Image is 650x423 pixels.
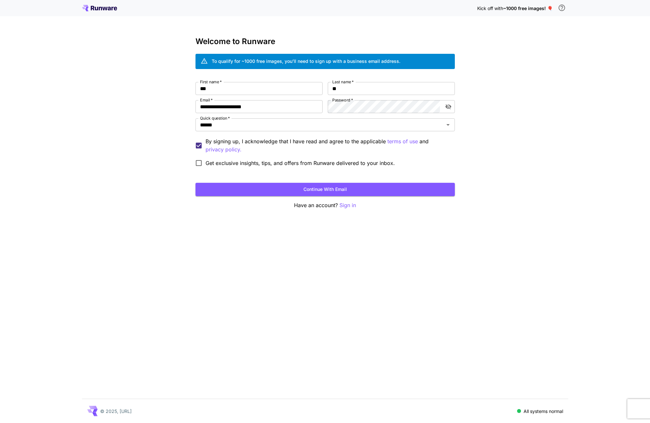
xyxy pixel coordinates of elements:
[200,97,213,103] label: Email
[443,101,454,112] button: toggle password visibility
[332,79,354,85] label: Last name
[206,137,450,154] p: By signing up, I acknowledge that I have read and agree to the applicable and
[477,6,503,11] span: Kick off with
[387,137,418,146] button: By signing up, I acknowledge that I have read and agree to the applicable and privacy policy.
[200,79,222,85] label: First name
[206,159,395,167] span: Get exclusive insights, tips, and offers from Runware delivered to your inbox.
[195,37,455,46] h3: Welcome to Runware
[503,6,553,11] span: ~1000 free images! 🎈
[100,408,132,415] p: © 2025, [URL]
[339,201,356,209] button: Sign in
[443,120,453,129] button: Open
[212,58,400,65] div: To qualify for ~1000 free images, you’ll need to sign up with a business email address.
[206,146,242,154] p: privacy policy.
[332,97,353,103] label: Password
[524,408,563,415] p: All systems normal
[200,115,230,121] label: Quick question
[206,146,242,154] button: By signing up, I acknowledge that I have read and agree to the applicable terms of use and
[555,1,568,14] button: In order to qualify for free credit, you need to sign up with a business email address and click ...
[195,183,455,196] button: Continue with email
[387,137,418,146] p: terms of use
[195,201,455,209] p: Have an account?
